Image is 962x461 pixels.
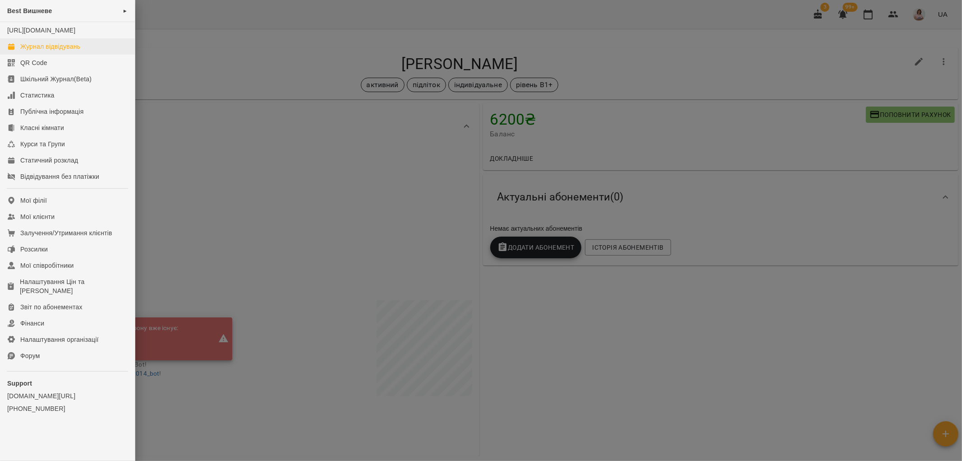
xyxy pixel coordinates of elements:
div: Шкільний Журнал(Beta) [20,75,92,84]
a: [PHONE_NUMBER] [7,404,128,413]
div: Звіт по абонементах [20,303,83,312]
div: Журнал відвідувань [20,42,80,51]
div: Залучення/Утримання клієнтів [20,228,112,237]
div: Мої співробітники [20,261,74,270]
a: [URL][DOMAIN_NAME] [7,27,75,34]
div: Фінанси [20,319,44,328]
div: Налаштування організації [20,335,99,344]
div: Налаштування Цін та [PERSON_NAME] [20,277,128,295]
div: Мої філії [20,196,47,205]
div: Статичний розклад [20,156,78,165]
div: Розсилки [20,245,48,254]
div: Відвідування без платіжки [20,172,99,181]
a: [DOMAIN_NAME][URL] [7,391,128,400]
div: Публічна інформація [20,107,83,116]
span: ► [123,7,128,14]
div: Статистика [20,91,55,100]
div: Мої клієнти [20,212,55,221]
div: QR Code [20,58,47,67]
div: Класні кімнати [20,123,64,132]
div: Форум [20,351,40,360]
div: Курси та Групи [20,140,65,149]
p: Support [7,379,128,388]
span: Best Вишневе [7,7,52,14]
